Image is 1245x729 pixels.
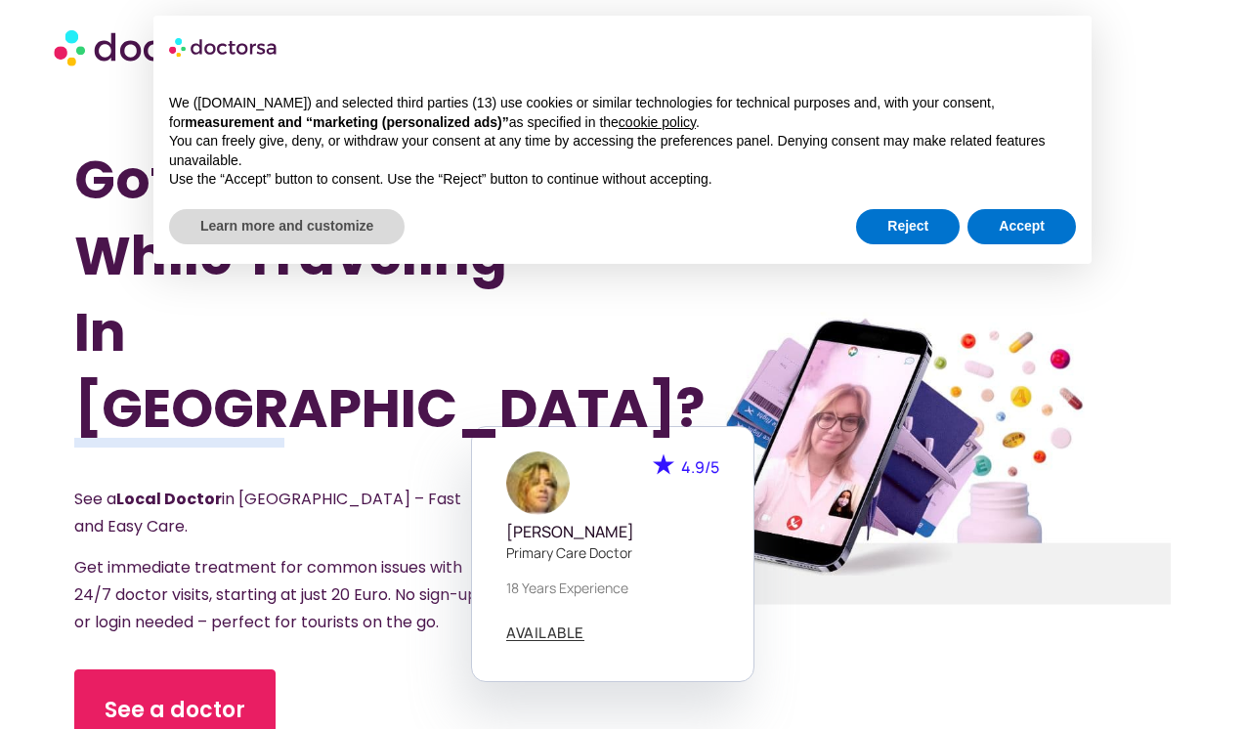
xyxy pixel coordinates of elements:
[506,625,584,641] a: AVAILABLE
[74,142,539,447] h1: Got Sick While Traveling In [GEOGRAPHIC_DATA]?
[619,114,696,130] a: cookie policy
[169,209,405,244] button: Learn more and customize
[967,209,1076,244] button: Accept
[169,31,279,63] img: logo
[169,170,1076,190] p: Use the “Accept” button to consent. Use the “Reject” button to continue without accepting.
[116,488,222,510] strong: Local Doctor
[681,456,719,478] span: 4.9/5
[856,209,960,244] button: Reject
[506,523,719,541] h5: [PERSON_NAME]
[74,556,478,633] span: Get immediate treatment for common issues with 24/7 doctor visits, starting at just 20 Euro. No s...
[506,542,719,563] p: Primary care doctor
[74,488,461,537] span: See a in [GEOGRAPHIC_DATA] – Fast and Easy Care.
[169,94,1076,132] p: We ([DOMAIN_NAME]) and selected third parties (13) use cookies or similar technologies for techni...
[506,625,584,640] span: AVAILABLE
[105,695,245,726] span: See a doctor
[185,114,508,130] strong: measurement and “marketing (personalized ads)”
[169,132,1076,170] p: You can freely give, deny, or withdraw your consent at any time by accessing the preferences pane...
[506,578,719,598] p: 18 years experience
